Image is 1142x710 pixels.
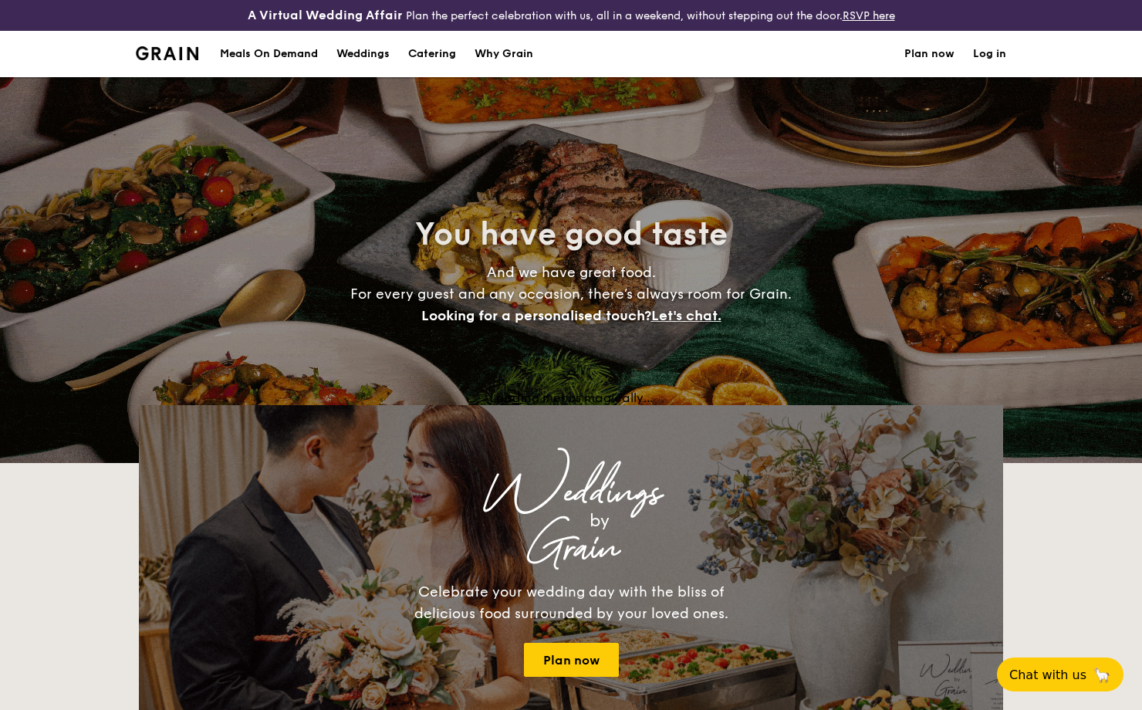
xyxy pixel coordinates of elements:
span: Chat with us [1009,668,1086,682]
div: Weddings [275,479,867,507]
span: 🦙 [1093,666,1111,684]
div: Meals On Demand [220,31,318,77]
div: Grain [275,535,867,563]
h1: Catering [408,31,456,77]
a: Log in [973,31,1006,77]
a: Why Grain [465,31,542,77]
a: Weddings [327,31,399,77]
a: Plan now [904,31,954,77]
div: Weddings [336,31,390,77]
div: Why Grain [475,31,533,77]
div: Plan the perfect celebration with us, all in a weekend, without stepping out the door. [191,6,952,25]
div: Loading menus magically... [139,390,1003,405]
div: by [332,507,867,535]
img: Grain [136,46,198,60]
h4: A Virtual Wedding Affair [248,6,403,25]
span: Looking for a personalised touch? [421,307,651,324]
a: Logotype [136,46,198,60]
span: Let's chat. [651,307,721,324]
div: Celebrate your wedding day with the bliss of delicious food surrounded by your loved ones. [397,581,745,624]
a: Catering [399,31,465,77]
a: Meals On Demand [211,31,327,77]
a: Plan now [524,643,619,677]
button: Chat with us🦙 [997,658,1123,691]
span: You have good taste [415,216,728,253]
span: And we have great food. For every guest and any occasion, there’s always room for Grain. [350,264,792,324]
a: RSVP here [843,9,895,22]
